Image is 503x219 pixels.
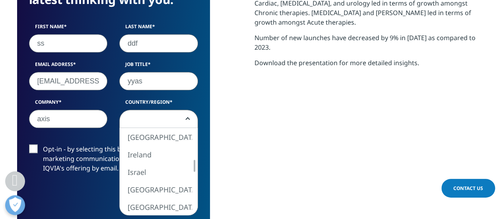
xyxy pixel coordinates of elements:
[254,58,486,74] p: Download the presentation for more detailed insights.
[119,99,198,110] label: Country/Region
[453,185,483,192] span: Contact Us
[29,186,150,217] iframe: reCAPTCHA
[119,61,198,72] label: Job Title
[29,99,108,110] label: Company
[119,23,198,34] label: Last Name
[120,128,192,146] li: [GEOGRAPHIC_DATA]
[441,179,495,198] a: Contact Us
[120,146,192,163] li: Ireland
[120,163,192,181] li: Israel
[5,195,25,215] button: Open Preferences
[120,198,192,216] li: [GEOGRAPHIC_DATA]
[29,61,108,72] label: Email Address
[254,33,486,58] p: Number of new launches have decreased by 9% in [DATE] as compared to 2023.
[29,144,198,177] label: Opt-in - by selecting this box, I consent to receiving marketing communications and information a...
[29,23,108,34] label: First Name
[120,181,192,198] li: [GEOGRAPHIC_DATA]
